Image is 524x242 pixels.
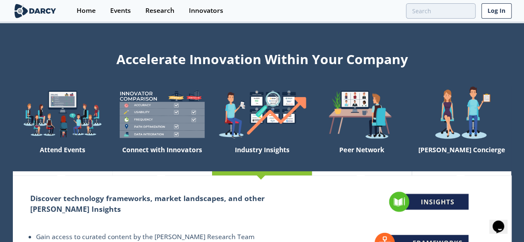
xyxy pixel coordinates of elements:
div: Attend Events [13,142,113,171]
div: Industry Insights [212,142,312,171]
div: Home [77,7,96,14]
div: Events [110,7,131,14]
div: Innovators [189,7,223,14]
div: Peer Network [312,142,412,171]
h2: Discover technology frameworks, market landscapes, and other [PERSON_NAME] Insights [30,193,295,215]
a: Log In [481,3,512,19]
li: Gain access to curated content by the [PERSON_NAME] Research Team [36,232,295,242]
div: Research [145,7,174,14]
input: Advanced Search [406,3,476,19]
div: Accelerate Innovation Within Your Company [13,46,512,69]
img: logo-wide.svg [13,4,58,18]
div: [PERSON_NAME] Concierge [412,142,512,171]
img: welcome-explore-560578ff38cea7c86bcfe544b5e45342.png [13,86,113,142]
img: welcome-concierge-wide-20dccca83e9cbdbb601deee24fb8df72.png [412,86,512,142]
img: welcome-attend-b816887fc24c32c29d1763c6e0ddb6e6.png [312,86,412,142]
div: Connect with Innovators [112,142,212,171]
img: welcome-compare-1b687586299da8f117b7ac84fd957760.png [112,86,212,142]
iframe: chat widget [489,209,516,234]
img: welcome-find-a12191a34a96034fcac36f4ff4d37733.png [212,86,312,142]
